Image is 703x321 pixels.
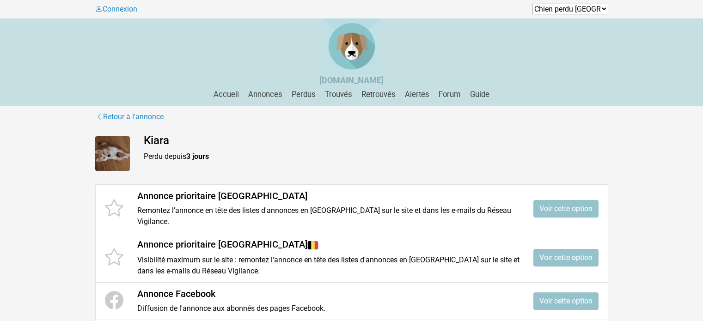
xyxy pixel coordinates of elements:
[95,111,164,123] a: Retour à l'annonce
[137,288,520,299] h4: Annonce Facebook
[137,303,520,314] p: Diffusion de l'annonce aux abonnés des pages Facebook.
[186,152,209,161] strong: 3 jours
[324,18,379,74] img: Chien Perdu Belgique
[144,151,608,162] p: Perdu depuis
[288,90,319,99] a: Perdus
[401,90,433,99] a: Alertes
[307,240,318,251] img: Belgique
[137,239,520,251] h4: Annonce prioritaire [GEOGRAPHIC_DATA]
[137,254,520,277] p: Visibilité maximum sur le site : remontez l'annonce en tête des listes d'annonces en [GEOGRAPHIC_...
[245,90,286,99] a: Annonces
[321,90,356,99] a: Trouvés
[435,90,465,99] a: Forum
[533,200,599,218] a: Voir cette option
[358,90,399,99] a: Retrouvés
[137,205,520,227] p: Remontez l'annonce en tête des listes d'annonces en [GEOGRAPHIC_DATA] sur le site et dans les e-m...
[466,90,493,99] a: Guide
[210,90,243,99] a: Accueil
[144,134,608,147] h4: Kiara
[95,5,137,13] a: Connexion
[533,249,599,266] a: Voir cette option
[319,75,384,85] strong: [DOMAIN_NAME]
[533,292,599,310] a: Voir cette option
[319,76,384,85] a: [DOMAIN_NAME]
[137,190,520,201] h4: Annonce prioritaire [GEOGRAPHIC_DATA]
